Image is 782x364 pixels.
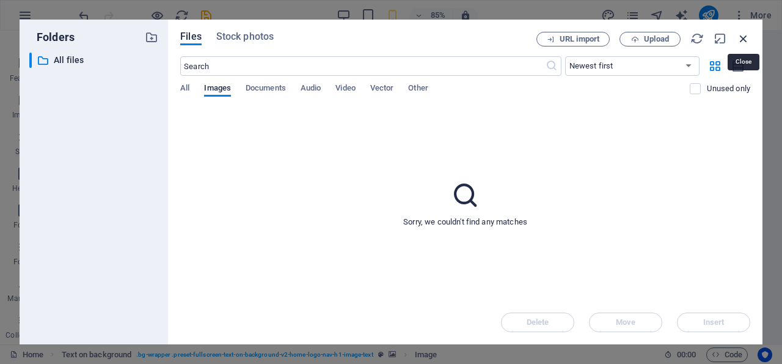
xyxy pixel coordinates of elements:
span: Video [335,81,355,98]
button: 1 [28,338,43,341]
span: All [180,81,189,98]
span: Upload [644,35,669,43]
span: URL import [560,35,599,43]
div: ​ [29,53,32,68]
button: 2 [28,353,43,356]
i: Create new folder [145,31,158,44]
p: Sorry, we couldn't find any matches [403,217,527,228]
span: Stock photos [216,29,274,44]
span: Documents [246,81,286,98]
i: Reload [690,32,704,45]
p: Displays only files that are not in use on the website. Files added during this session can still... [707,83,750,94]
p: All files [54,53,136,67]
input: Search [180,56,545,76]
span: Other [408,81,428,98]
button: Upload [619,32,681,46]
p: Folders [29,29,75,45]
span: Vector [370,81,394,98]
span: Images [204,81,231,98]
button: URL import [536,32,610,46]
span: Audio [301,81,321,98]
i: Minimize [714,32,727,45]
span: Files [180,29,202,44]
